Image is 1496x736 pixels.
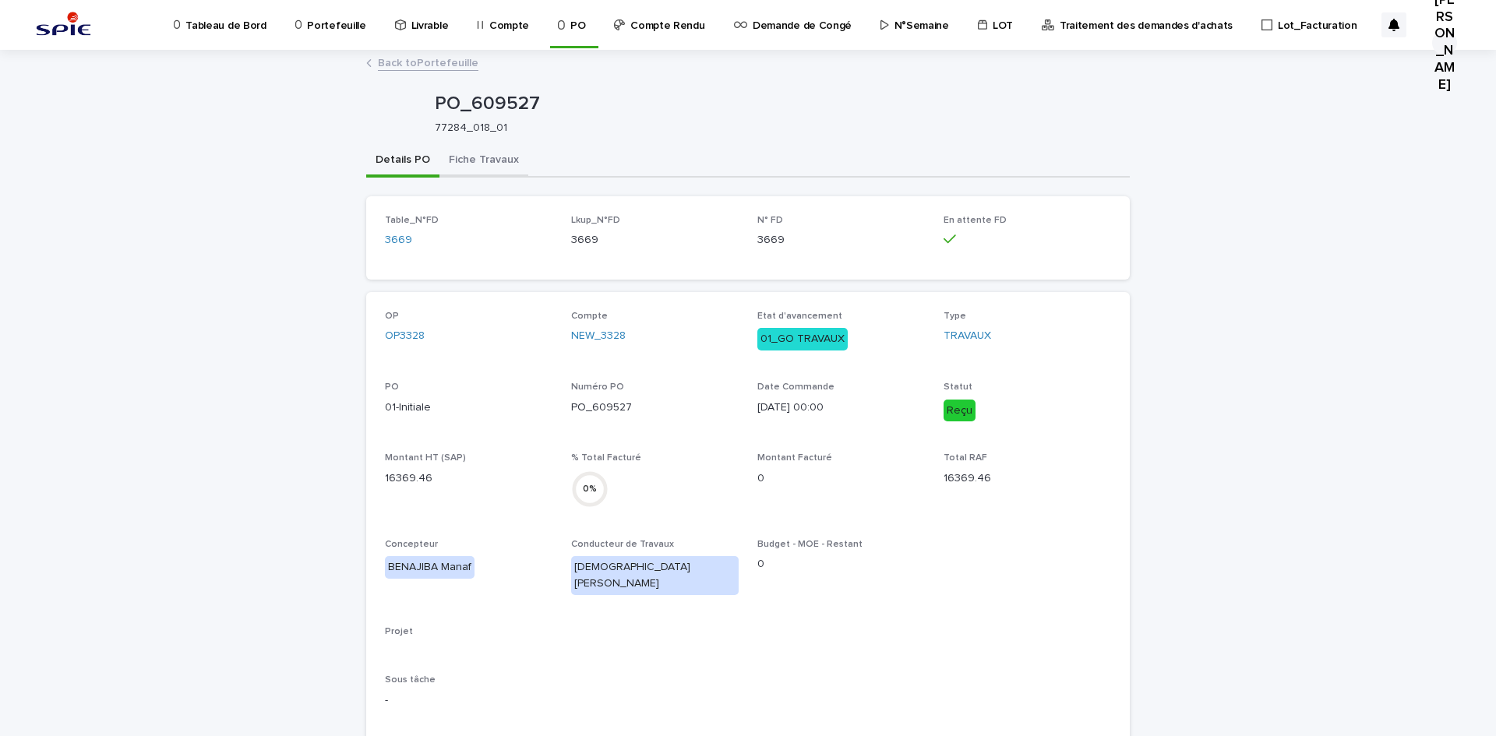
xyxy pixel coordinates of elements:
img: svstPd6MQfCT1uX1QGkG [31,9,96,40]
p: 16369.46 [944,470,1111,487]
span: Etat d'avancement [757,312,842,321]
span: Compte [571,312,608,321]
span: Lkup_N°FD [571,216,620,225]
div: BENAJIBA Manaf [385,556,475,579]
div: Reçu [944,400,976,422]
span: Budget - MOE - Restant [757,540,863,549]
span: PO [385,382,399,392]
p: 3669 [571,232,739,248]
div: 0 % [571,481,609,497]
button: Fiche Travaux [439,145,528,178]
span: OP [385,312,399,321]
div: 01_GO TRAVAUX [757,328,848,350]
a: OP3328 [385,328,425,344]
span: Table_N°FD [385,216,439,225]
span: Projet [385,627,413,636]
a: 3669 [385,232,412,248]
span: N° FD [757,216,783,225]
p: 0 [757,470,925,487]
span: Total RAF [944,453,987,463]
p: PO_609527 [435,93,1124,115]
p: 3669 [757,232,925,248]
span: Montant Facturé [757,453,832,463]
span: Sous tâche [385,675,436,685]
span: Numéro PO [571,382,624,392]
div: [DEMOGRAPHIC_DATA][PERSON_NAME] [571,556,739,595]
p: 0 [757,556,925,572]
p: 77284_018_01 [435,121,1117,135]
div: [PERSON_NAME] [1432,30,1457,55]
a: NEW_3328 [571,328,626,344]
span: Type [944,312,966,321]
span: En attente FD [944,216,1007,225]
p: 16369.46 [385,470,552,487]
a: TRAVAUX [944,328,991,344]
a: Back toPortefeuille [378,53,478,71]
button: Details PO [366,145,439,178]
span: Statut [944,382,972,392]
span: Montant HT (SAP) [385,453,466,463]
p: 01-Initiale [385,400,552,416]
span: Concepteur [385,540,438,549]
p: - [385,692,1111,709]
p: PO_609527 [571,400,739,416]
span: Conducteur de Travaux [571,540,674,549]
span: % Total Facturé [571,453,641,463]
span: Date Commande [757,382,834,392]
p: [DATE] 00:00 [757,400,925,416]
